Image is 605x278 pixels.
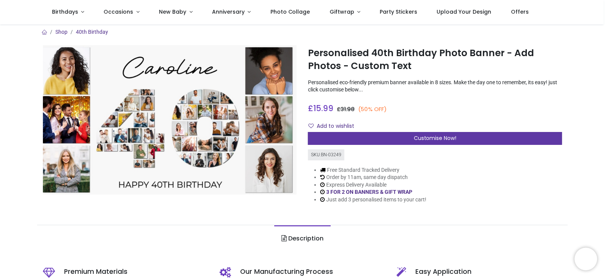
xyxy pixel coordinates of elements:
[270,8,310,16] span: Photo Collage
[437,8,492,16] span: Upload Your Design
[313,103,333,114] span: 15.99
[320,166,426,174] li: Free Standard Tracked Delivery
[358,105,387,113] small: (50% OFF)
[159,8,186,16] span: New Baby
[320,181,426,189] li: Express Delivery Available
[380,8,418,16] span: Party Stickers
[320,196,426,204] li: Just add 3 personalised items to your cart!
[43,45,297,195] img: Personalised 40th Birthday Photo Banner - Add Photos - Custom Text
[308,79,562,94] p: Personalised eco-friendly premium banner available in 8 sizes. Make the day one to remember, its ...
[575,248,597,270] iframe: Brevo live chat
[104,8,134,16] span: Occasions
[414,134,457,142] span: Customise Now!
[212,8,245,16] span: Anniversary
[511,8,529,16] span: Offers
[308,103,333,114] span: £
[308,120,361,133] button: Add to wishlistAdd to wishlist
[416,267,563,276] h5: Easy Application
[76,29,108,35] a: 40th Birthday
[341,105,355,113] span: 31.98
[55,29,68,35] a: Shop
[52,8,78,16] span: Birthdays
[274,225,331,252] a: Description
[330,8,354,16] span: Giftwrap
[308,123,314,129] i: Add to wishlist
[308,149,344,160] div: SKU: BN-03249
[326,189,412,195] a: 3 FOR 2 ON BANNERS & GIFT WRAP
[64,267,209,276] h5: Premium Materials
[308,47,562,73] h1: Personalised 40th Birthday Photo Banner - Add Photos - Custom Text
[337,105,355,113] span: £
[240,267,385,276] h5: Our Manufacturing Process
[320,174,426,181] li: Order by 11am, same day dispatch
